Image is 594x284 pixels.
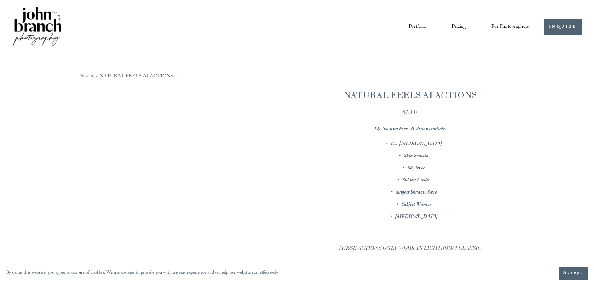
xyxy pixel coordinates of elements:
em: The Natural Feels AI Actions include: [374,125,446,134]
button: Accept [559,267,588,280]
a: Portfolio [409,22,426,32]
em: Subject Cooler [402,176,430,185]
em: Sky Save [408,164,425,173]
a: Presets [79,72,93,81]
em: THESE ACTIONS ONLY WORK IN LIGHTROOM CLASSIC [338,245,481,251]
a: NATURAL FEELS AI ACTIONS [99,72,173,81]
em: Subject Shadow Save [396,189,437,197]
span: For Photographers [491,22,529,32]
div: $5.00 [305,108,515,116]
img: John Branch IV Photography [12,6,62,48]
span: › [96,72,97,81]
h1: NATURAL FEELS AI ACTIONS [305,89,515,101]
em: Eye [MEDICAL_DATA] [391,140,442,148]
a: Pricing [452,22,466,32]
a: folder dropdown [491,22,529,32]
p: By using this website, you agree to our use of cookies. We use cookies to provide you with a grea... [6,269,279,278]
em: Subject Warmer [401,201,431,209]
em: Skin Smooth [404,152,429,161]
span: Accept [563,270,583,276]
a: INQUIRE [544,19,582,35]
em: [MEDICAL_DATA] [395,213,437,221]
